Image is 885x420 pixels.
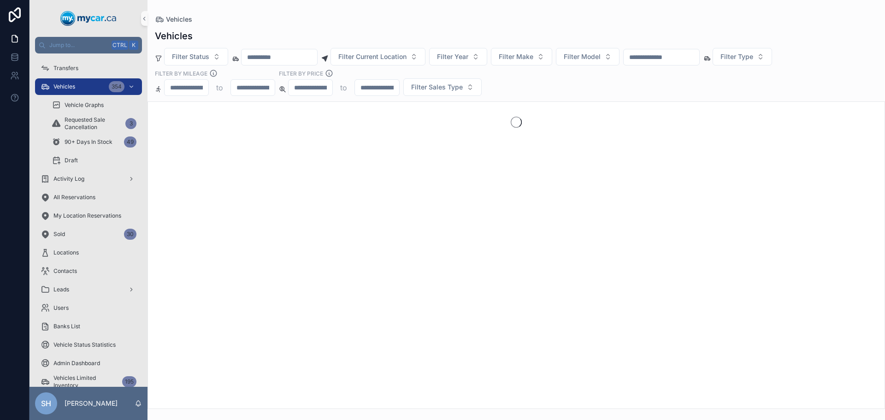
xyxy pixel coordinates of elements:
[155,30,193,42] h1: Vehicles
[65,138,112,146] span: 90+ Days In Stock
[35,263,142,279] a: Contacts
[155,15,192,24] a: Vehicles
[29,53,147,387] div: scrollable content
[35,78,142,95] a: Vehicles354
[53,194,95,201] span: All Reservations
[53,360,100,367] span: Admin Dashboard
[166,15,192,24] span: Vehicles
[499,52,533,61] span: Filter Make
[130,41,137,49] span: K
[53,212,121,219] span: My Location Reservations
[46,115,142,132] a: Requested Sale Cancellation3
[65,101,104,109] span: Vehicle Graphs
[35,37,142,53] button: Jump to...CtrlK
[35,189,142,206] a: All Reservations
[564,52,601,61] span: Filter Model
[124,136,136,148] div: 49
[279,69,323,77] label: FILTER BY PRICE
[35,171,142,187] a: Activity Log
[65,116,122,131] span: Requested Sale Cancellation
[35,355,142,372] a: Admin Dashboard
[35,207,142,224] a: My Location Reservations
[53,175,84,183] span: Activity Log
[60,11,117,26] img: App logo
[330,48,425,65] button: Select Button
[35,337,142,353] a: Vehicle Status Statistics
[720,52,753,61] span: Filter Type
[411,83,463,92] span: Filter Sales Type
[403,78,482,96] button: Select Button
[35,318,142,335] a: Banks List
[429,48,487,65] button: Select Button
[109,81,124,92] div: 354
[713,48,772,65] button: Select Button
[556,48,619,65] button: Select Button
[53,249,79,256] span: Locations
[41,398,51,409] span: SH
[53,83,75,90] span: Vehicles
[164,48,228,65] button: Select Button
[491,48,552,65] button: Select Button
[53,231,65,238] span: Sold
[53,323,80,330] span: Banks List
[53,341,116,349] span: Vehicle Status Statistics
[65,157,78,164] span: Draft
[65,399,118,408] p: [PERSON_NAME]
[35,226,142,243] a: Sold30
[340,82,347,93] p: to
[53,374,118,389] span: Vehicles Limited Inventory
[112,41,128,50] span: Ctrl
[216,82,223,93] p: to
[35,281,142,298] a: Leads
[49,41,108,49] span: Jump to...
[437,52,468,61] span: Filter Year
[172,52,209,61] span: Filter Status
[338,52,407,61] span: Filter Current Location
[124,229,136,240] div: 30
[53,304,69,312] span: Users
[35,373,142,390] a: Vehicles Limited Inventory195
[35,244,142,261] a: Locations
[125,118,136,129] div: 3
[46,134,142,150] a: 90+ Days In Stock49
[53,267,77,275] span: Contacts
[53,286,69,293] span: Leads
[35,60,142,77] a: Transfers
[122,376,136,387] div: 195
[46,152,142,169] a: Draft
[155,69,207,77] label: Filter By Mileage
[53,65,78,72] span: Transfers
[46,97,142,113] a: Vehicle Graphs
[35,300,142,316] a: Users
